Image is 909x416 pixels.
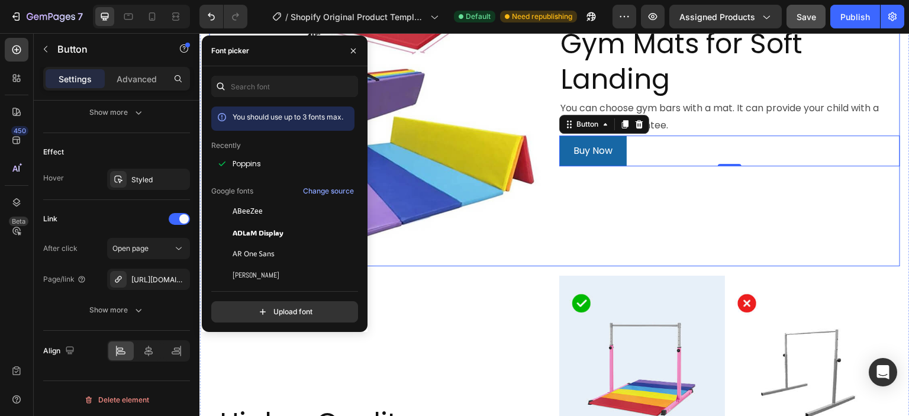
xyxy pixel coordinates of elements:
span: [PERSON_NAME] [233,270,279,280]
div: Font picker [211,46,249,56]
button: Assigned Products [669,5,782,28]
button: Open page [107,238,190,259]
button: Show more [43,102,190,123]
div: 450 [11,126,28,136]
span: AR One Sans [233,249,275,259]
span: ADLaM Display [233,227,283,238]
span: / [285,11,288,23]
button: Publish [830,5,880,28]
div: Upload font [257,306,312,318]
div: Change source [303,186,354,196]
button: Show more [43,299,190,321]
button: Change source [302,184,354,198]
iframe: Design area [199,33,909,416]
p: Buy Now [374,109,413,127]
div: [URL][DOMAIN_NAME] [131,275,187,285]
div: Align [43,343,77,359]
p: Google fonts [211,186,253,196]
p: Recently [211,140,241,151]
button: Delete element [43,391,190,409]
a: Buy Now [360,102,427,134]
div: Hover [43,173,64,183]
p: You can choose gym bars with a mat. It can provide your child with a safer usage guarantee. [361,67,700,101]
p: 7 [78,9,83,24]
span: Open page [112,244,149,253]
p: Advanced [117,73,157,85]
div: Styled [131,175,187,185]
div: Publish [840,11,870,23]
div: Page/link [43,274,86,285]
div: Undo/Redo [199,5,247,28]
h2: Higher Quality [19,372,350,409]
div: After click [43,243,78,254]
span: Shopify Original Product Template [291,11,426,23]
div: Delete element [84,393,149,407]
span: Need republishing [512,11,572,22]
div: Button [375,86,401,96]
div: Show more [89,107,144,118]
input: Search font [211,76,358,97]
div: Beta [9,217,28,226]
span: Assigned Products [679,11,755,23]
div: Effect [43,147,64,157]
span: You should use up to 3 fonts max. [233,112,343,121]
p: Button [57,42,158,56]
div: Show more [89,304,144,316]
span: Save [797,12,816,22]
div: Open Intercom Messenger [869,358,897,386]
span: ABeeZee [233,206,263,217]
div: Link [43,214,57,224]
span: Poppins [233,159,261,169]
span: Default [466,11,491,22]
button: Save [786,5,826,28]
p: Settings [59,73,92,85]
button: 7 [5,5,88,28]
button: Upload font [211,301,358,323]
